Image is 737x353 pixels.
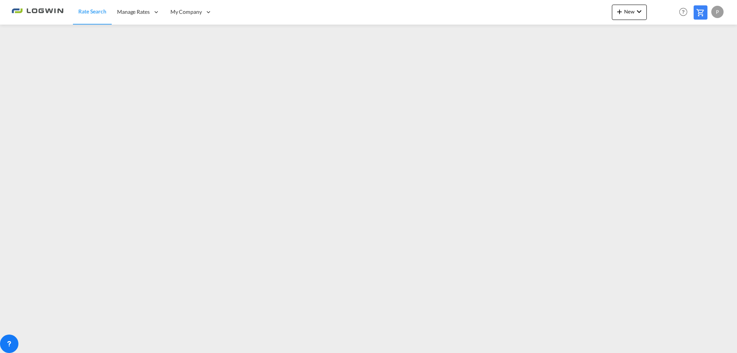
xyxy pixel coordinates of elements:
[117,8,150,16] span: Manage Rates
[615,7,624,16] md-icon: icon-plus 400-fg
[635,7,644,16] md-icon: icon-chevron-down
[615,8,644,15] span: New
[612,5,647,20] button: icon-plus 400-fgNewicon-chevron-down
[170,8,202,16] span: My Company
[677,5,690,18] span: Help
[677,5,694,19] div: Help
[711,6,724,18] div: P
[12,3,63,21] img: 2761ae10d95411efa20a1f5e0282d2d7.png
[78,8,106,15] span: Rate Search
